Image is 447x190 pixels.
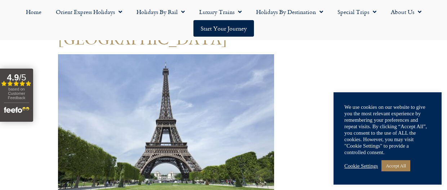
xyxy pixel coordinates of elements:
a: Accept All [381,160,410,171]
a: About Us [384,4,429,20]
a: Orient Express Holidays [49,4,129,20]
nav: Menu [4,4,443,37]
a: Start your Journey [193,20,254,37]
a: Luxury Trains [192,4,249,20]
h1: A brief history of the [GEOGRAPHIC_DATA] [58,14,274,48]
a: Holidays by Destination [249,4,330,20]
a: Holidays by Rail [129,4,192,20]
div: We use cookies on our website to give you the most relevant experience by remembering your prefer... [344,104,431,156]
a: Special Trips [330,4,384,20]
a: Home [19,4,49,20]
a: Cookie Settings [344,163,378,169]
